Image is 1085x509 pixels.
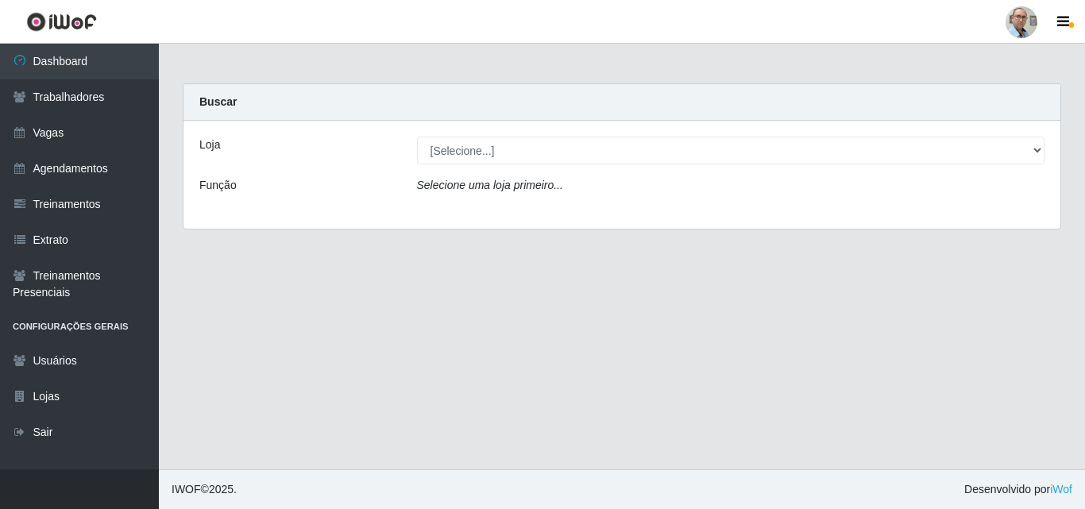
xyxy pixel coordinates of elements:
label: Função [199,177,237,194]
img: CoreUI Logo [26,12,97,32]
span: Desenvolvido por [964,481,1072,498]
a: iWof [1050,483,1072,496]
i: Selecione uma loja primeiro... [417,179,563,191]
label: Loja [199,137,220,153]
span: IWOF [172,483,201,496]
span: © 2025 . [172,481,237,498]
strong: Buscar [199,95,237,108]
